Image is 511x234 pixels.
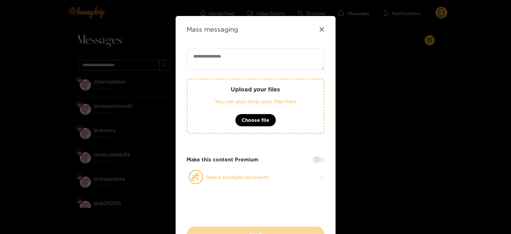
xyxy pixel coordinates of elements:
[200,86,311,93] p: Upload your files
[187,170,324,184] button: Select multiple recipients
[235,114,276,127] button: Choose file
[187,156,259,163] strong: Make this content Premium
[242,116,269,124] span: Choose file
[187,26,238,33] strong: Mass messaging
[200,98,311,105] p: You can also drop your files here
